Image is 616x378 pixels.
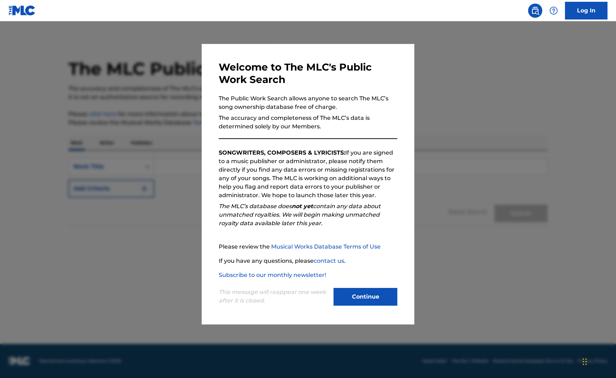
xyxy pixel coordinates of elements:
[219,114,397,131] p: The accuracy and completeness of The MLC’s data is determined solely by our Members.
[581,344,616,378] iframe: Chat Widget
[219,288,329,305] p: This message will reappear one week after it is closed.
[314,257,344,264] a: contact us
[219,149,397,200] p: If you are signed to a music publisher or administrator, please notify them directly if you find ...
[547,4,561,18] div: Help
[219,149,345,156] strong: SONGWRITERS, COMPOSERS & LYRICISTS:
[271,243,381,250] a: Musical Works Database Terms of Use
[219,203,381,227] em: The MLC’s database does contain any data about unmatched royalties. We will begin making unmatche...
[549,6,558,15] img: help
[334,288,397,306] button: Continue
[531,6,539,15] img: search
[292,203,313,210] strong: not yet
[583,351,587,372] div: Drag
[219,61,397,86] h3: Welcome to The MLC's Public Work Search
[219,243,397,251] p: Please review the
[565,2,607,20] a: Log In
[9,5,36,16] img: MLC Logo
[219,94,397,111] p: The Public Work Search allows anyone to search The MLC’s song ownership database free of charge.
[528,4,542,18] a: Public Search
[219,257,397,265] p: If you have any questions, please .
[219,272,326,278] a: Subscribe to our monthly newsletter!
